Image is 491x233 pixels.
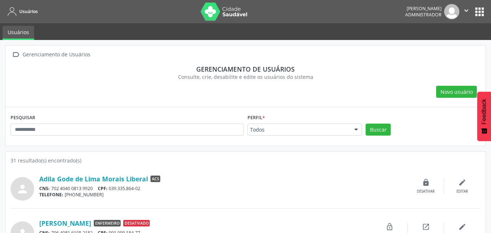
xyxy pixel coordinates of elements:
[39,219,91,227] a: [PERSON_NAME]
[440,88,473,96] span: Novo usuário
[123,220,150,226] span: Desativado
[11,49,21,60] i: 
[366,124,391,136] button: Buscar
[247,112,265,124] label: Perfil
[11,49,92,60] a:  Gerenciamento de Usuários
[444,4,459,19] img: img
[21,49,92,60] div: Gerenciamento de Usuários
[417,189,435,194] div: Desativar
[3,26,34,40] a: Usuários
[422,178,430,186] i: lock
[405,5,442,12] div: [PERSON_NAME]
[458,223,466,231] i: edit
[436,86,477,98] button: Novo usuário
[462,7,470,15] i: 
[481,99,487,124] span: Feedback
[11,112,35,124] label: PESQUISAR
[19,8,38,15] span: Usuários
[39,175,148,183] a: Adila Gode de Lima Morais Liberal
[5,5,38,17] a: Usuários
[477,92,491,141] button: Feedback - Mostrar pesquisa
[150,176,160,182] span: ACS
[386,223,394,231] i: lock_open
[250,126,347,133] span: Todos
[473,5,486,18] button: apps
[11,157,480,164] div: 31 resultado(s) encontrado(s)
[458,178,466,186] i: edit
[459,4,473,19] button: 
[16,65,475,73] div: Gerenciamento de usuários
[39,185,50,192] span: CNS:
[39,192,408,198] div: [PHONE_NUMBER]
[39,192,63,198] span: TELEFONE:
[39,185,408,192] div: 702 4040 0813 9920 039.335.864-02
[98,185,108,192] span: CPF:
[16,73,475,81] div: Consulte, crie, desabilite e edite os usuários do sistema
[456,189,468,194] div: Editar
[422,223,430,231] i: open_in_new
[94,220,121,226] span: Enfermeiro
[405,12,442,18] span: Administrador
[16,182,29,196] i: person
